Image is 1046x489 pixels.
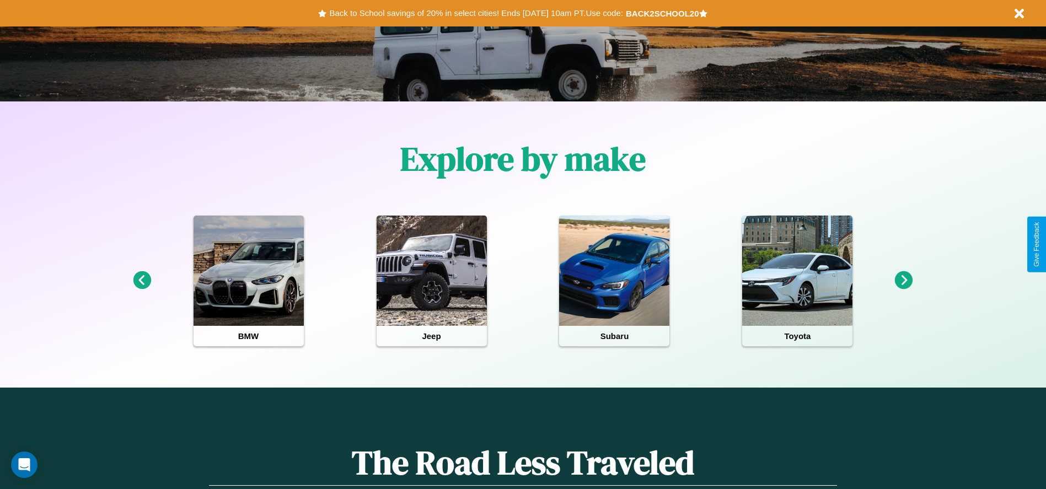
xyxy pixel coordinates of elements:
[1033,222,1040,267] div: Give Feedback
[626,9,699,18] b: BACK2SCHOOL20
[559,326,669,346] h4: Subaru
[326,6,625,21] button: Back to School savings of 20% in select cities! Ends [DATE] 10am PT.Use code:
[400,136,646,181] h1: Explore by make
[11,452,37,478] div: Open Intercom Messenger
[209,440,836,486] h1: The Road Less Traveled
[194,326,304,346] h4: BMW
[377,326,487,346] h4: Jeep
[742,326,852,346] h4: Toyota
